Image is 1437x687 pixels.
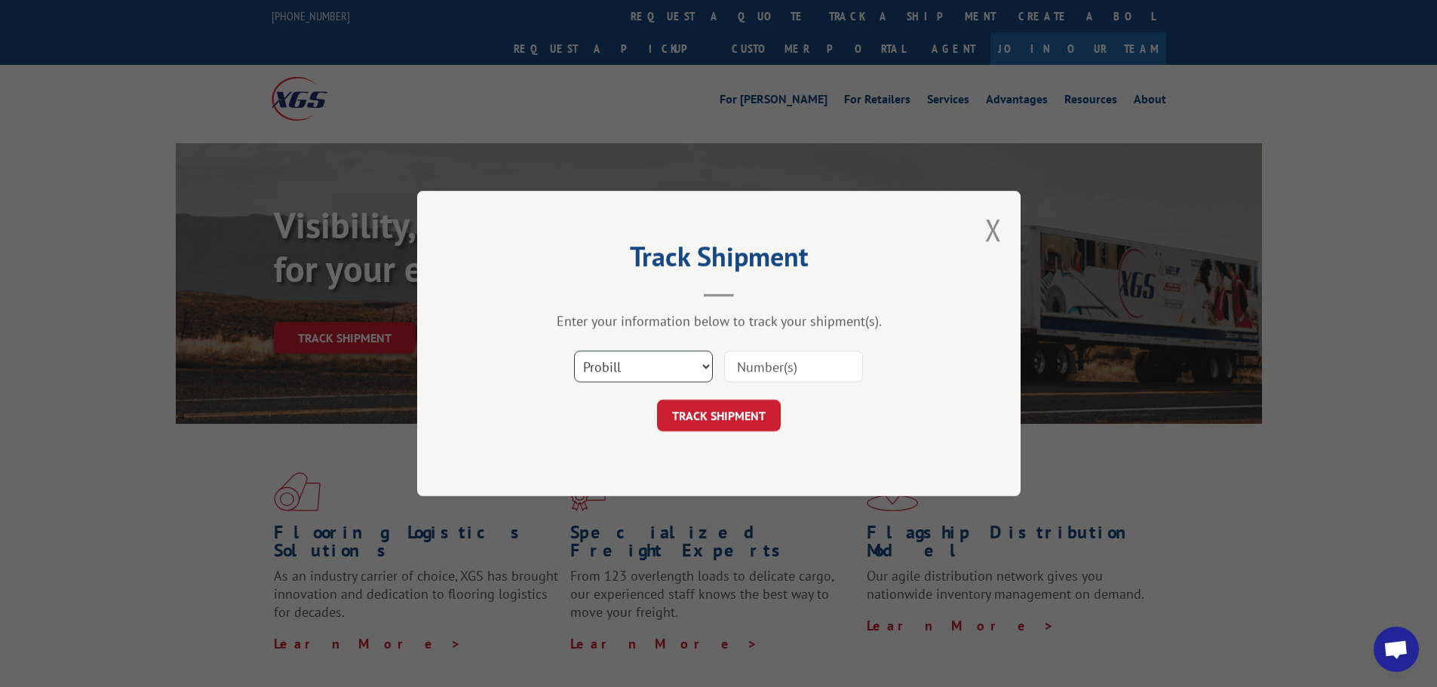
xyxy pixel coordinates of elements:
div: Open chat [1374,627,1419,672]
input: Number(s) [724,351,863,382]
button: Close modal [985,210,1002,250]
button: TRACK SHIPMENT [657,400,781,431]
h2: Track Shipment [493,246,945,274]
div: Enter your information below to track your shipment(s). [493,312,945,330]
